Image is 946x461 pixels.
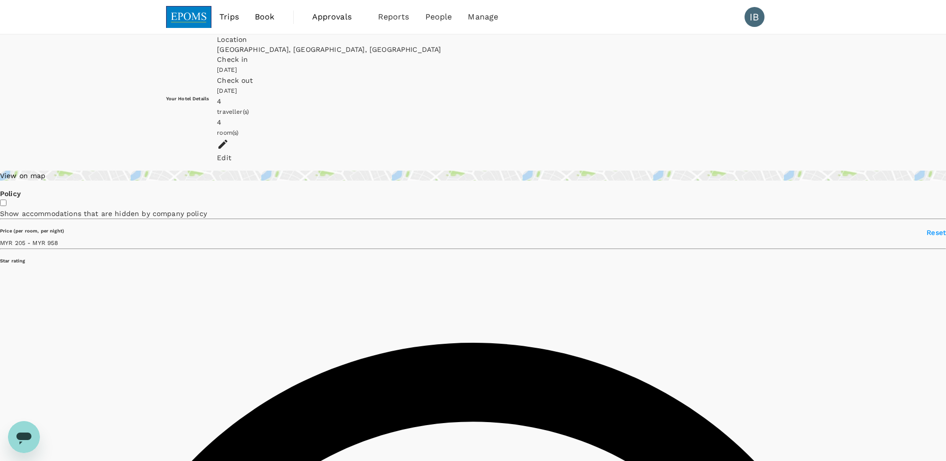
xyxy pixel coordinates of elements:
span: traveller(s) [217,108,249,115]
div: [GEOGRAPHIC_DATA], [GEOGRAPHIC_DATA], [GEOGRAPHIC_DATA] [217,44,780,54]
div: 4 [217,96,780,106]
span: Trips [219,11,239,23]
span: [DATE] [217,66,237,73]
span: People [425,11,452,23]
div: Check in [217,54,780,64]
iframe: Button to launch messaging window [8,421,40,453]
span: room(s) [217,129,238,136]
img: EPOMS SDN BHD [166,6,212,28]
span: Reports [378,11,409,23]
div: IB [745,7,764,27]
div: 4 [217,117,780,127]
span: Book [255,11,275,23]
span: Approvals [312,11,362,23]
div: Check out [217,75,780,85]
span: Manage [468,11,498,23]
div: Edit [217,153,780,163]
h6: Your Hotel Details [166,95,209,102]
span: Reset [927,229,946,236]
div: Location [217,34,780,44]
span: [DATE] [217,87,237,94]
